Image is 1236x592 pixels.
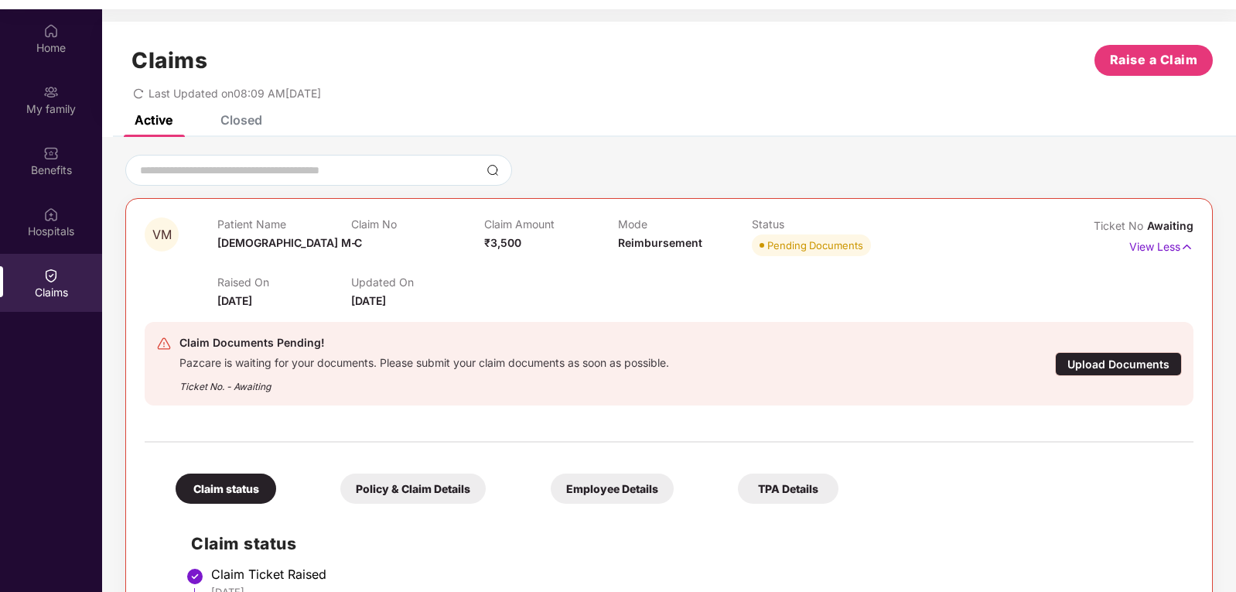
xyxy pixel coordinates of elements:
div: Employee Details [551,474,674,504]
img: svg+xml;base64,PHN2ZyB3aWR0aD0iMjAiIGhlaWdodD0iMjAiIHZpZXdCb3g9IjAgMCAyMCAyMCIgZmlsbD0ibm9uZSIgeG... [43,84,59,100]
div: Policy & Claim Details [340,474,486,504]
p: Updated On [351,275,485,289]
span: [DATE] [217,294,252,307]
div: Claim status [176,474,276,504]
div: Claim Ticket Raised [211,566,1178,582]
p: Patient Name [217,217,351,231]
div: Pending Documents [767,238,863,253]
img: svg+xml;base64,PHN2ZyB4bWxucz0iaHR0cDovL3d3dy53My5vcmcvMjAwMC9zdmciIHdpZHRoPSIyNCIgaGVpZ2h0PSIyNC... [156,336,172,351]
div: Active [135,112,172,128]
span: Reimbursement [618,236,702,249]
p: Claim Amount [484,217,618,231]
span: ₹3,500 [484,236,521,249]
span: VM [152,228,172,241]
div: Upload Documents [1055,352,1182,376]
span: Raise a Claim [1110,50,1198,70]
button: Raise a Claim [1094,45,1213,76]
div: TPA Details [738,474,838,504]
div: Pazcare is waiting for your documents. Please submit your claim documents as soon as possible. [179,352,669,370]
span: [DEMOGRAPHIC_DATA] M C [217,236,362,249]
span: [DATE] [351,294,386,307]
img: svg+xml;base64,PHN2ZyBpZD0iSG9zcGl0YWxzIiB4bWxucz0iaHR0cDovL3d3dy53My5vcmcvMjAwMC9zdmciIHdpZHRoPS... [43,207,59,222]
p: Raised On [217,275,351,289]
img: svg+xml;base64,PHN2ZyB4bWxucz0iaHR0cDovL3d3dy53My5vcmcvMjAwMC9zdmciIHdpZHRoPSIxNyIgaGVpZ2h0PSIxNy... [1180,238,1193,255]
img: svg+xml;base64,PHN2ZyBpZD0iU2VhcmNoLTMyeDMyIiB4bWxucz0iaHR0cDovL3d3dy53My5vcmcvMjAwMC9zdmciIHdpZH... [487,164,499,176]
img: svg+xml;base64,PHN2ZyBpZD0iQ2xhaW0iIHhtbG5zPSJodHRwOi8vd3d3LnczLm9yZy8yMDAwL3N2ZyIgd2lkdGg9IjIwIi... [43,268,59,283]
div: Ticket No. - Awaiting [179,370,669,394]
p: Status [752,217,886,231]
span: Last Updated on 08:09 AM[DATE] [149,87,321,100]
div: Closed [220,112,262,128]
div: Claim Documents Pending! [179,334,669,352]
img: svg+xml;base64,PHN2ZyBpZD0iSG9tZSIgeG1sbnM9Imh0dHA6Ly93d3cudzMub3JnLzIwMDAvc3ZnIiB3aWR0aD0iMjAiIG... [43,23,59,39]
p: Mode [618,217,752,231]
p: Claim No [351,217,485,231]
h1: Claims [131,47,207,74]
span: Awaiting [1147,219,1193,232]
img: svg+xml;base64,PHN2ZyBpZD0iU3RlcC1Eb25lLTMyeDMyIiB4bWxucz0iaHR0cDovL3d3dy53My5vcmcvMjAwMC9zdmciIH... [186,567,204,586]
h2: Claim status [191,531,1178,556]
span: redo [133,87,144,100]
p: View Less [1129,234,1193,255]
span: Ticket No [1094,219,1147,232]
span: - [351,236,357,249]
img: svg+xml;base64,PHN2ZyBpZD0iQmVuZWZpdHMiIHhtbG5zPSJodHRwOi8vd3d3LnczLm9yZy8yMDAwL3N2ZyIgd2lkdGg9Ij... [43,145,59,161]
